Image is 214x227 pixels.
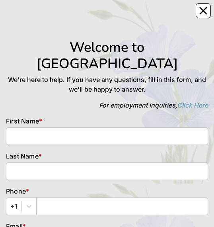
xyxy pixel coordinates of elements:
[6,187,26,195] span: Phone
[6,152,39,160] span: Last Name
[196,3,211,18] button: Close
[6,117,39,125] span: First Name
[6,39,208,72] h1: Welcome to [GEOGRAPHIC_DATA]
[6,100,208,110] p: For employment inquiries,
[6,75,208,94] p: We're here to help. If you have any questions, fill in this form, and we'll be happy to answer.
[177,101,208,109] a: Click Here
